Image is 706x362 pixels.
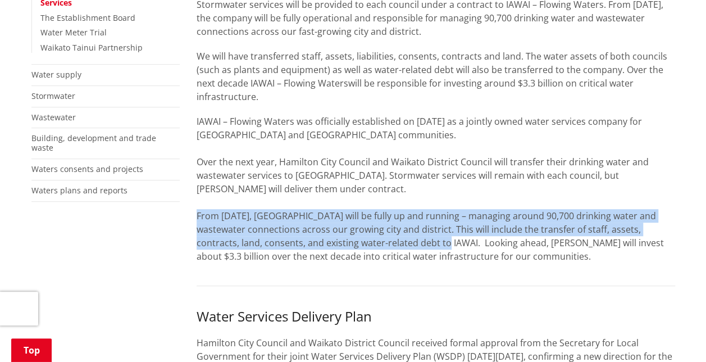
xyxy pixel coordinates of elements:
a: Waters consents and projects [31,164,143,174]
a: Top [11,338,52,362]
a: Wastewater [31,112,76,123]
a: Stormwater [31,90,75,101]
a: The Establishment Board [40,12,135,23]
a: Water supply [31,69,81,80]
a: Building, development and trade waste [31,133,156,153]
a: Waikato Tainui Partnership [40,42,143,53]
span: will be responsible for investing around $3.3 billion on critical water infrastructure. [197,77,634,103]
a: Water Meter Trial [40,27,107,38]
p: IAWAI – Flowing Waters was officially established on [DATE] as a jointly owned water services com... [197,115,675,263]
iframe: Messenger Launcher [654,315,695,355]
a: Waters plans and reports [31,185,127,196]
p: We will have transferred staff, assets, liabilities, consents, contracts and land. The water asse... [197,49,675,103]
h3: Water Services Delivery Plan [197,309,675,325]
